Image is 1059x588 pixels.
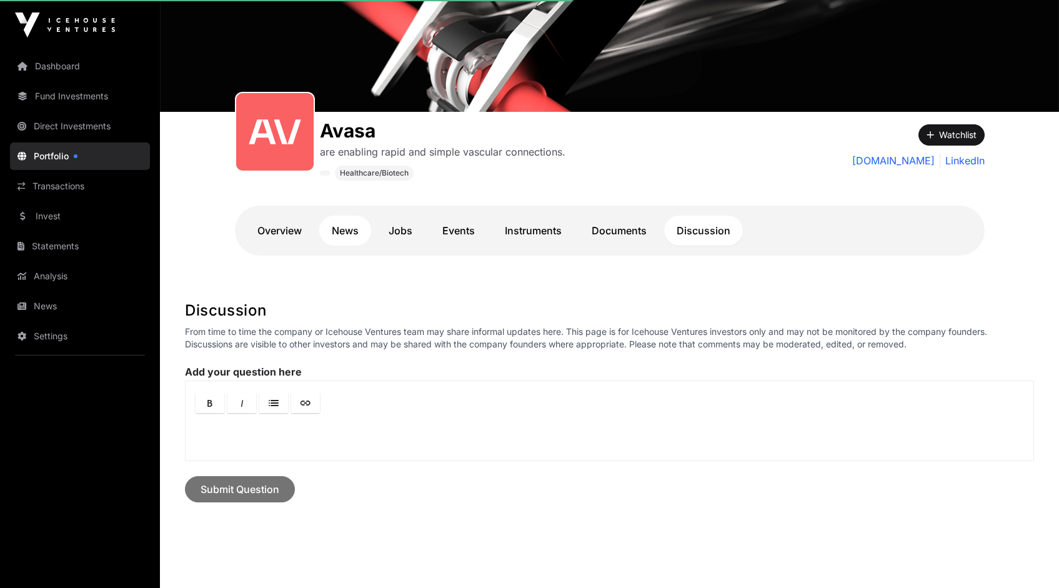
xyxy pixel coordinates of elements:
[430,216,487,246] a: Events
[10,322,150,350] a: Settings
[579,216,659,246] a: Documents
[10,142,150,170] a: Portfolio
[376,216,425,246] a: Jobs
[10,172,150,200] a: Transactions
[10,262,150,290] a: Analysis
[259,392,288,413] a: Lists
[10,292,150,320] a: News
[320,119,565,142] h1: Avasa
[185,366,1034,378] label: Add your question here
[245,216,975,246] nav: Tabs
[918,124,985,146] button: Watchlist
[185,326,1034,351] p: From time to time the company or Icehouse Ventures team may share informal updates here. This pag...
[852,153,935,168] a: [DOMAIN_NAME]
[997,528,1059,588] iframe: Chat Widget
[196,392,224,413] a: Bold
[492,216,574,246] a: Instruments
[227,392,256,413] a: Italic
[10,202,150,230] a: Invest
[10,82,150,110] a: Fund Investments
[10,52,150,80] a: Dashboard
[10,112,150,140] a: Direct Investments
[320,144,565,159] p: are enabling rapid and simple vascular connections.
[940,153,985,168] a: LinkedIn
[291,392,320,413] a: Link
[185,301,1034,321] h1: Discussion
[245,216,314,246] a: Overview
[319,216,371,246] a: News
[15,12,115,37] img: Icehouse Ventures Logo
[241,98,309,166] img: SVGs_Avana.svg
[10,232,150,260] a: Statements
[340,168,409,178] span: Healthcare/Biotech
[664,216,743,246] a: Discussion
